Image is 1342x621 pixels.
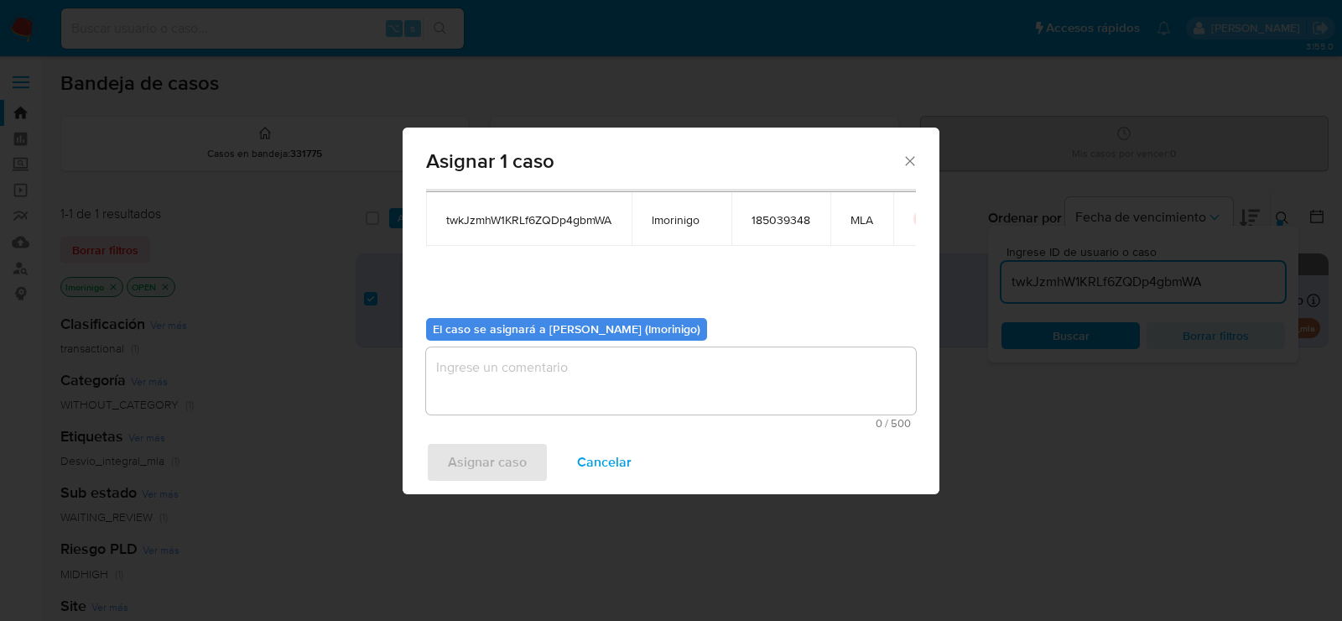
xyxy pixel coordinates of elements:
[752,212,810,227] span: 185039348
[403,128,939,494] div: assign-modal
[913,209,934,229] button: icon-button
[577,444,632,481] span: Cancelar
[431,418,911,429] span: Máximo 500 caracteres
[850,212,873,227] span: MLA
[652,212,711,227] span: lmorinigo
[446,212,611,227] span: twkJzmhW1KRLf6ZQDp4gbmWA
[426,151,902,171] span: Asignar 1 caso
[433,321,700,337] b: El caso se asignará a [PERSON_NAME] (lmorinigo)
[555,442,653,483] button: Cancelar
[902,153,917,168] button: Cerrar ventana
